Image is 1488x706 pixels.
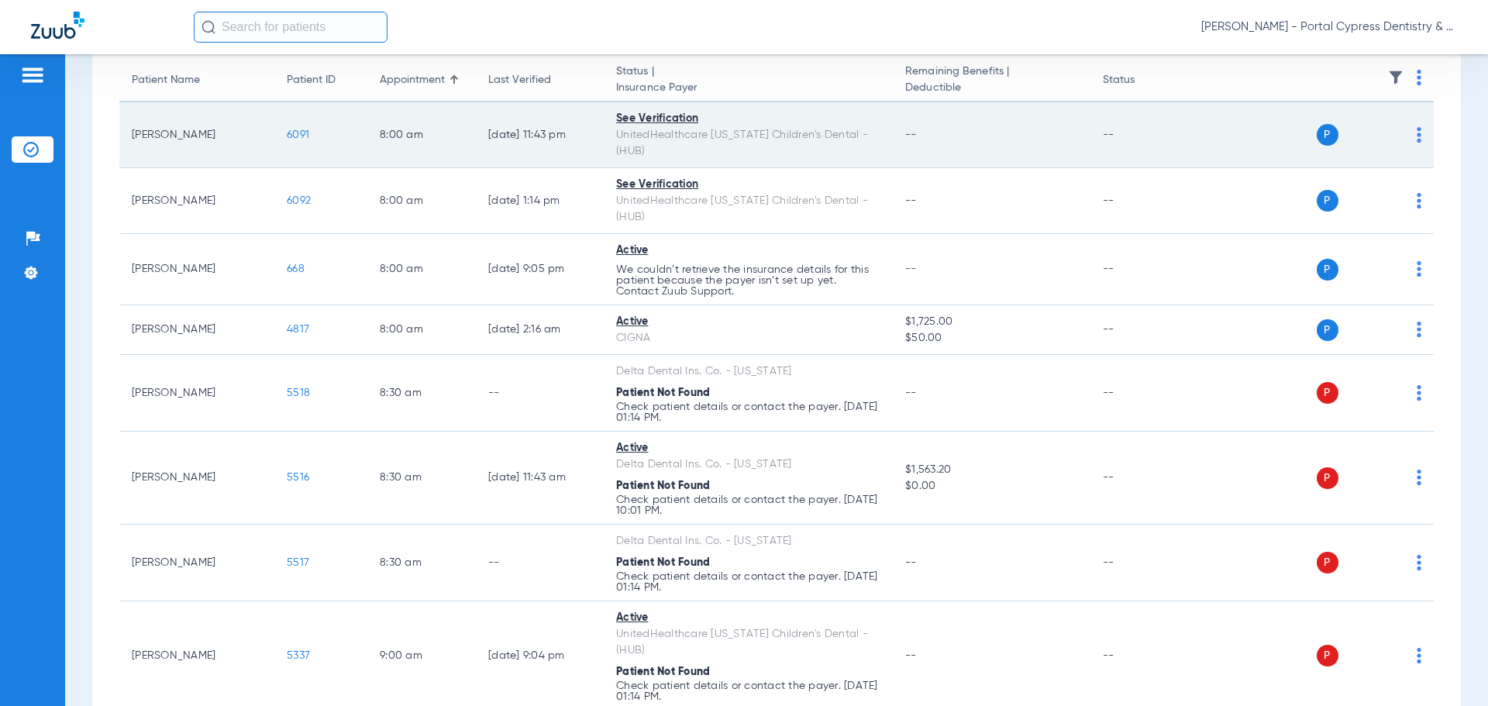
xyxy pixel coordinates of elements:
img: group-dot-blue.svg [1417,470,1421,485]
span: P [1317,552,1338,573]
td: -- [476,525,604,601]
span: P [1317,467,1338,489]
span: 5517 [287,557,309,568]
span: $1,725.00 [905,314,1077,330]
div: Patient Name [132,72,262,88]
span: P [1317,124,1338,146]
span: P [1317,259,1338,281]
span: Insurance Payer [616,80,880,96]
img: Search Icon [201,20,215,34]
div: Active [616,610,880,626]
td: [PERSON_NAME] [119,355,274,432]
div: Active [616,243,880,259]
span: 5516 [287,472,309,483]
p: We couldn’t retrieve the insurance details for this patient because the payer isn’t set up yet. C... [616,264,880,297]
div: Patient Name [132,72,200,88]
td: -- [1090,355,1195,432]
span: 6091 [287,129,309,140]
td: 8:30 AM [367,355,476,432]
img: filter.svg [1388,70,1404,85]
td: [DATE] 11:43 AM [476,432,604,525]
span: 668 [287,263,305,274]
td: 8:00 AM [367,168,476,234]
td: 8:00 AM [367,305,476,355]
span: P [1317,645,1338,666]
div: Delta Dental Ins. Co. - [US_STATE] [616,533,880,549]
th: Status [1090,59,1195,102]
td: [PERSON_NAME] [119,305,274,355]
td: [PERSON_NAME] [119,432,274,525]
span: $50.00 [905,330,1077,346]
span: 5337 [287,650,310,661]
span: -- [905,263,917,274]
span: Patient Not Found [616,557,710,568]
input: Search for patients [194,12,387,43]
div: Last Verified [488,72,591,88]
td: -- [1090,102,1195,168]
td: -- [1090,432,1195,525]
div: Delta Dental Ins. Co. - [US_STATE] [616,456,880,473]
div: UnitedHealthcare [US_STATE] Children's Dental - (HUB) [616,626,880,659]
span: -- [905,195,917,206]
td: 8:00 AM [367,102,476,168]
td: [DATE] 1:14 PM [476,168,604,234]
td: [PERSON_NAME] [119,234,274,305]
span: [PERSON_NAME] - Portal Cypress Dentistry & Orthodontics [1201,19,1457,35]
th: Status | [604,59,893,102]
img: group-dot-blue.svg [1417,385,1421,401]
img: group-dot-blue.svg [1417,555,1421,570]
img: group-dot-blue.svg [1417,70,1421,85]
p: Check patient details or contact the payer. [DATE] 01:14 PM. [616,571,880,593]
img: group-dot-blue.svg [1417,322,1421,337]
img: Zuub Logo [31,12,84,39]
div: Last Verified [488,72,551,88]
span: Patient Not Found [616,387,710,398]
div: See Verification [616,111,880,127]
span: Deductible [905,80,1077,96]
span: -- [905,557,917,568]
div: Patient ID [287,72,355,88]
div: UnitedHealthcare [US_STATE] Children's Dental - (HUB) [616,193,880,226]
p: Check patient details or contact the payer. [DATE] 01:14 PM. [616,401,880,423]
td: [PERSON_NAME] [119,168,274,234]
span: 5518 [287,387,310,398]
img: hamburger-icon [20,66,45,84]
p: Check patient details or contact the payer. [DATE] 10:01 PM. [616,494,880,516]
td: [DATE] 9:05 PM [476,234,604,305]
span: P [1317,382,1338,404]
div: UnitedHealthcare [US_STATE] Children's Dental - (HUB) [616,127,880,160]
td: [DATE] 11:43 PM [476,102,604,168]
span: -- [905,650,917,661]
iframe: Chat Widget [1410,632,1488,706]
td: 8:30 AM [367,432,476,525]
span: P [1317,190,1338,212]
td: -- [1090,234,1195,305]
td: [PERSON_NAME] [119,525,274,601]
img: group-dot-blue.svg [1417,193,1421,208]
td: -- [1090,305,1195,355]
div: CIGNA [616,330,880,346]
div: Patient ID [287,72,336,88]
div: Active [616,314,880,330]
td: 8:00 AM [367,234,476,305]
td: -- [476,355,604,432]
td: -- [1090,525,1195,601]
div: Appointment [380,72,445,88]
span: 4817 [287,324,309,335]
span: $0.00 [905,478,1077,494]
span: -- [905,387,917,398]
td: [DATE] 2:16 AM [476,305,604,355]
span: Patient Not Found [616,666,710,677]
span: P [1317,319,1338,341]
div: See Verification [616,177,880,193]
div: Active [616,440,880,456]
span: $1,563.20 [905,462,1077,478]
td: 8:30 AM [367,525,476,601]
img: group-dot-blue.svg [1417,261,1421,277]
img: group-dot-blue.svg [1417,127,1421,143]
span: Patient Not Found [616,480,710,491]
div: Delta Dental Ins. Co. - [US_STATE] [616,363,880,380]
div: Appointment [380,72,463,88]
td: [PERSON_NAME] [119,102,274,168]
span: -- [905,129,917,140]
